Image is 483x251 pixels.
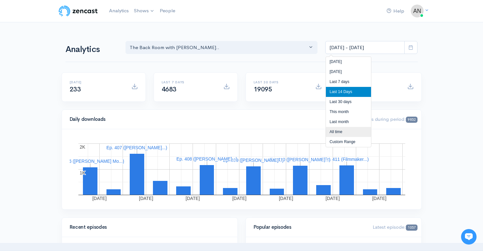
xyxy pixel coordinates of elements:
[269,157,330,162] text: Ep. 410 ([PERSON_NAME]...)
[157,4,178,18] a: People
[130,44,308,51] div: The Back Room with [PERSON_NAME]..
[80,170,86,175] text: 1K
[326,87,371,97] li: Last 14 Days
[254,85,272,93] span: 19095
[126,41,318,54] button: The Back Room with Andy O...
[58,5,99,17] img: ZenCast Logo
[9,100,120,108] p: Find an answer quickly
[372,196,386,201] text: [DATE]
[70,137,414,202] svg: A chart.
[131,4,157,18] a: Shows
[411,5,424,17] img: ...
[19,111,115,124] input: Search articles
[326,107,371,117] li: This month
[326,77,371,87] li: Last 7 days
[70,225,226,230] h4: Recent episodes
[10,33,119,64] h2: Just let us know if you need anything and we'll be happy to help! 🙂
[326,137,371,147] li: Custom Range
[70,80,124,84] h6: [DATE]
[106,145,167,150] text: Ep. 407 ([PERSON_NAME]...)
[70,117,341,122] h4: Daily downloads
[326,57,371,67] li: [DATE]
[42,79,77,84] span: New conversation
[186,196,200,201] text: [DATE]
[325,41,405,54] input: analytics date range selector
[326,196,340,201] text: [DATE]
[10,75,119,88] button: New conversation
[326,97,371,107] li: Last 30 days
[326,127,371,137] li: All time
[254,225,365,230] h4: Popular episodes
[65,45,118,54] h1: Analytics
[80,144,86,150] text: 2K
[461,229,477,245] iframe: gist-messenger-bubble-iframe
[346,80,399,84] h6: All time
[162,85,176,93] span: 4683
[324,157,369,162] text: Ep. 411 (Filmmaker...)
[70,85,81,93] span: 233
[162,80,216,84] h6: Last 7 days
[139,196,153,201] text: [DATE]
[176,156,237,162] text: Ep. 408 ([PERSON_NAME]...)
[279,196,293,201] text: [DATE]
[106,4,131,18] a: Analytics
[92,196,106,201] text: [DATE]
[406,225,417,231] span: 1057
[223,158,283,163] text: Ep. 409 ([PERSON_NAME]...)
[56,159,124,164] text: Ep. 406 ([PERSON_NAME] Mo...)
[348,116,417,122] span: Downloads during period:
[254,80,307,84] h6: Last 30 days
[373,224,417,230] span: Latest episode:
[326,117,371,127] li: Last month
[326,67,371,77] li: [DATE]
[384,4,407,18] a: Help
[232,196,246,201] text: [DATE]
[406,117,417,123] span: 9852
